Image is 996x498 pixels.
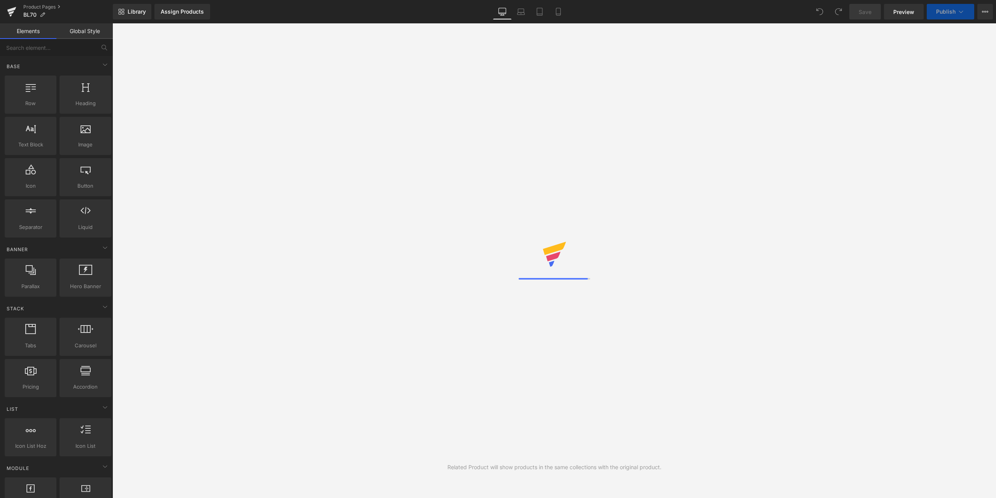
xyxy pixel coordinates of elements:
[161,9,204,15] div: Assign Products
[6,63,21,70] span: Base
[62,341,109,350] span: Carousel
[62,99,109,107] span: Heading
[831,4,846,19] button: Redo
[936,9,956,15] span: Publish
[977,4,993,19] button: More
[7,282,54,290] span: Parallax
[447,463,661,472] div: Related Product will show products in the same collections with the original product.
[113,4,151,19] a: New Library
[812,4,828,19] button: Undo
[7,383,54,391] span: Pricing
[62,282,109,290] span: Hero Banner
[549,4,568,19] a: Mobile
[62,141,109,149] span: Image
[6,465,30,472] span: Module
[493,4,512,19] a: Desktop
[62,442,109,450] span: Icon List
[6,305,25,312] span: Stack
[56,23,113,39] a: Global Style
[6,405,19,413] span: List
[6,246,29,253] span: Banner
[927,4,974,19] button: Publish
[884,4,924,19] a: Preview
[7,99,54,107] span: Row
[62,223,109,231] span: Liquid
[23,12,37,18] span: BL70
[7,442,54,450] span: Icon List Hoz
[893,8,914,16] span: Preview
[128,8,146,15] span: Library
[62,383,109,391] span: Accordion
[512,4,530,19] a: Laptop
[62,182,109,190] span: Button
[7,182,54,190] span: Icon
[530,4,549,19] a: Tablet
[23,4,113,10] a: Product Pages
[859,8,871,16] span: Save
[7,223,54,231] span: Separator
[7,341,54,350] span: Tabs
[7,141,54,149] span: Text Block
